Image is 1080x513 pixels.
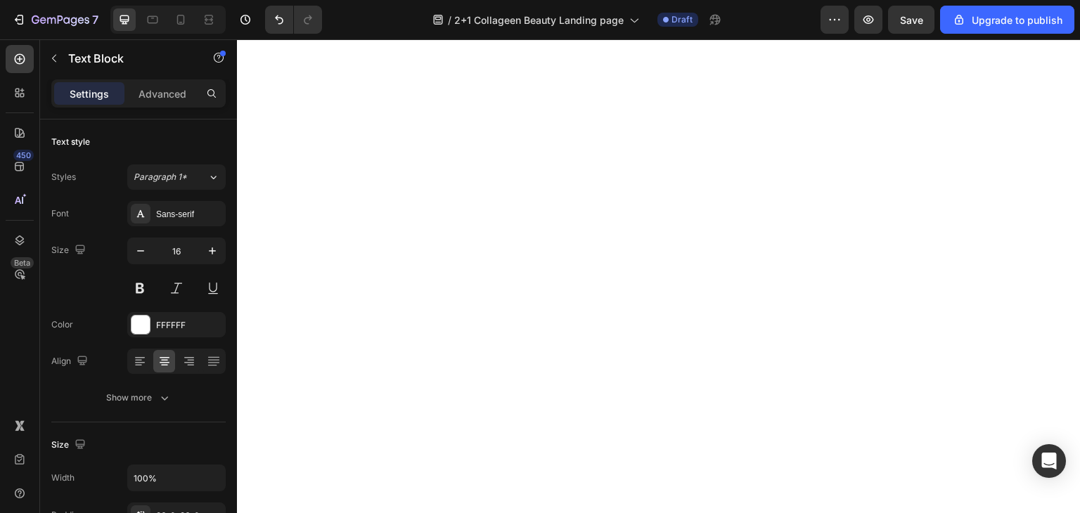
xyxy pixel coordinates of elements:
[940,6,1074,34] button: Upgrade to publish
[671,13,693,26] span: Draft
[127,164,226,190] button: Paragraph 1*
[156,208,222,221] div: Sans-serif
[237,39,1080,513] iframe: Design area
[448,13,451,27] span: /
[51,385,226,410] button: Show more
[51,352,91,371] div: Align
[134,171,187,183] span: Paragraph 1*
[1032,444,1066,478] div: Open Intercom Messenger
[900,14,923,26] span: Save
[106,391,172,405] div: Show more
[265,6,322,34] div: Undo/Redo
[51,207,69,220] div: Font
[51,318,73,331] div: Color
[51,171,76,183] div: Styles
[139,86,186,101] p: Advanced
[51,472,75,484] div: Width
[13,150,34,161] div: 450
[128,465,225,491] input: Auto
[952,13,1062,27] div: Upgrade to publish
[92,11,98,28] p: 7
[51,436,89,455] div: Size
[6,6,105,34] button: 7
[51,241,89,260] div: Size
[454,13,624,27] span: 2+1 Collageen Beauty Landing page
[51,136,90,148] div: Text style
[70,86,109,101] p: Settings
[156,319,222,332] div: FFFFFF
[68,50,188,67] p: Text Block
[11,257,34,268] div: Beta
[888,6,934,34] button: Save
